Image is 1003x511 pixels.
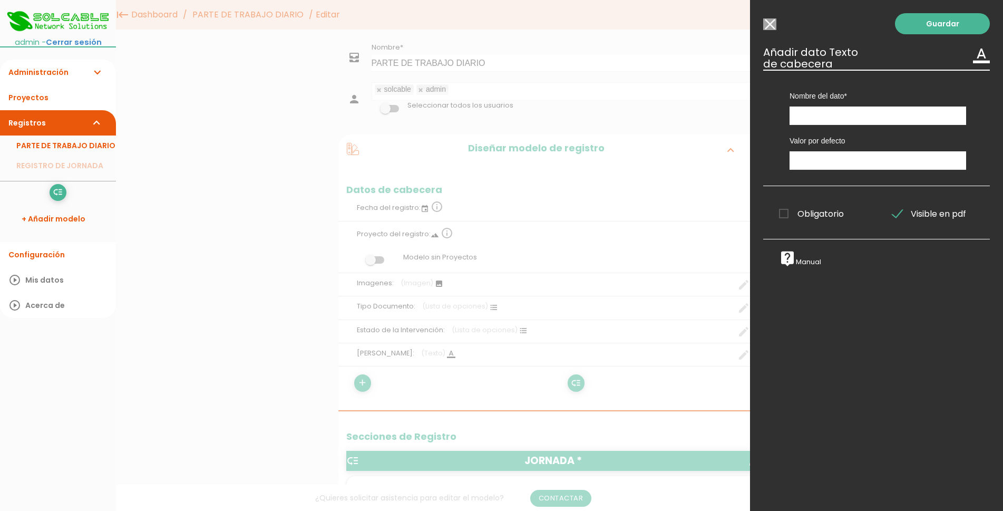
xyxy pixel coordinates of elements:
i: format_color_text [973,46,990,63]
i: live_help [779,250,796,267]
a: Guardar [895,13,990,34]
span: Visible en pdf [892,207,966,220]
h3: Añadir dato Texto de cabecera [763,46,990,70]
label: Nombre del dato [790,91,966,101]
span: Obligatorio [779,207,844,220]
label: Valor por defecto [790,136,966,146]
a: live_helpManual [779,257,821,266]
